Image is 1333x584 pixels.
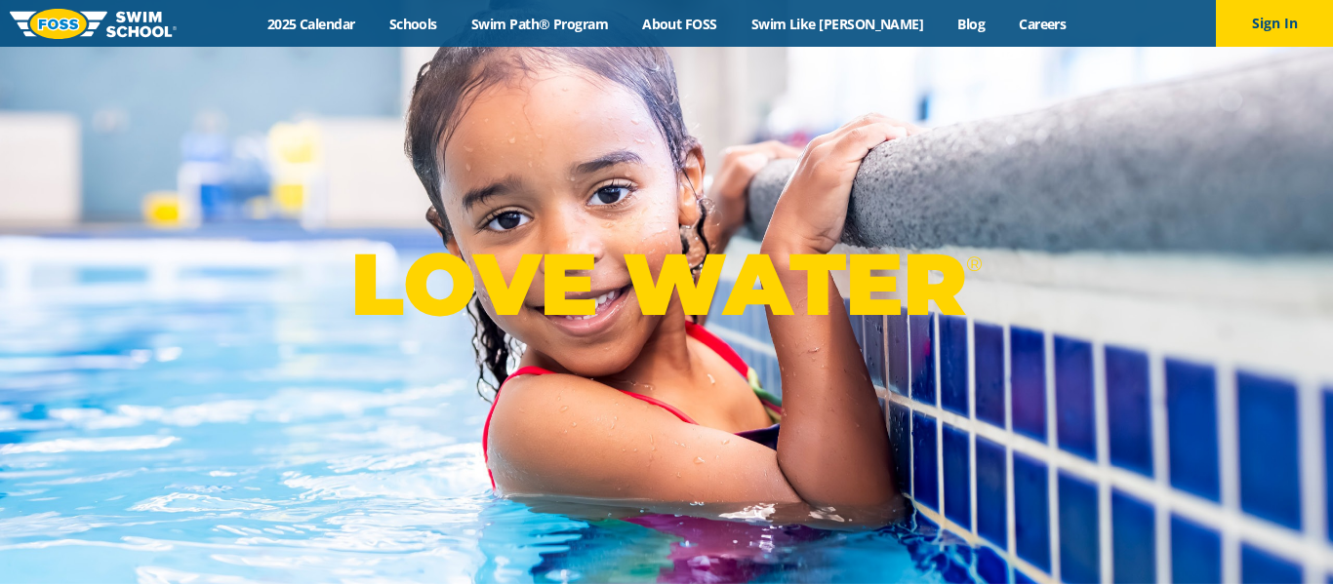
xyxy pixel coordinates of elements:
[372,15,454,33] a: Schools
[454,15,625,33] a: Swim Path® Program
[350,232,982,336] p: LOVE WATER
[941,15,1002,33] a: Blog
[1002,15,1083,33] a: Careers
[10,9,177,39] img: FOSS Swim School Logo
[734,15,941,33] a: Swim Like [PERSON_NAME]
[250,15,372,33] a: 2025 Calendar
[626,15,735,33] a: About FOSS
[966,252,982,276] sup: ®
